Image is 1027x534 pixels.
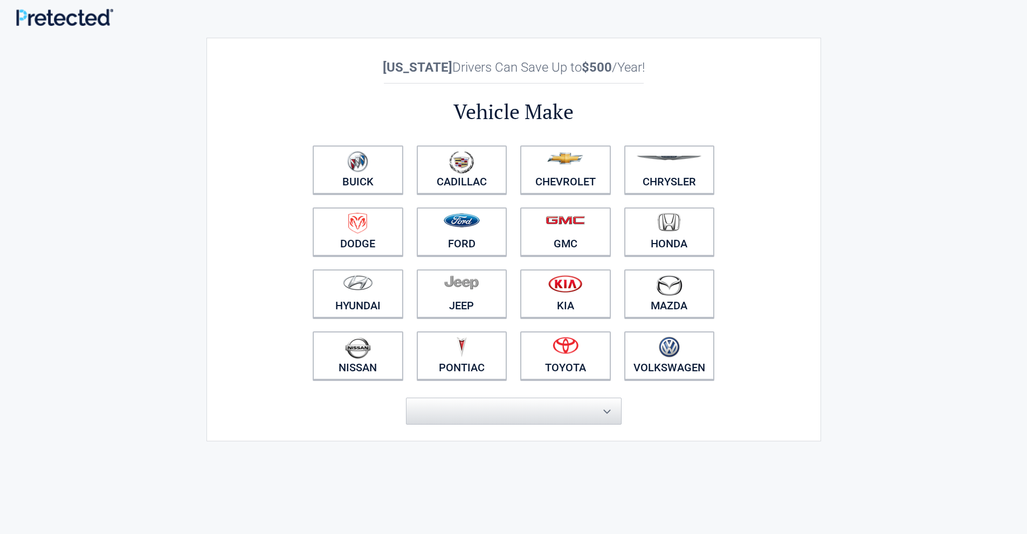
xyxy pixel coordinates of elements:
a: Kia [520,269,611,318]
a: Nissan [313,331,403,380]
img: mazda [656,275,683,296]
img: jeep [444,275,479,290]
a: Pontiac [417,331,507,380]
img: chevrolet [547,152,583,164]
a: Hyundai [313,269,403,318]
h2: Vehicle Make [306,98,721,126]
a: Buick [313,145,403,194]
a: Toyota [520,331,611,380]
img: nissan [345,337,371,359]
a: Dodge [313,207,403,256]
b: [US_STATE] [383,60,452,75]
b: $500 [582,60,612,75]
a: Mazda [624,269,715,318]
img: hyundai [343,275,373,290]
img: honda [658,213,680,232]
a: GMC [520,207,611,256]
img: pontiac [456,337,467,357]
a: Chevrolet [520,145,611,194]
a: Volkswagen [624,331,715,380]
img: dodge [348,213,367,234]
img: toyota [553,337,578,354]
a: Chrysler [624,145,715,194]
h2: Drivers Can Save Up to /Year [306,60,721,75]
a: Ford [417,207,507,256]
a: Jeep [417,269,507,318]
img: chrysler [636,156,702,161]
a: Honda [624,207,715,256]
a: Cadillac [417,145,507,194]
img: ford [444,213,480,227]
img: Main Logo [16,9,113,26]
img: kia [548,275,582,293]
img: cadillac [449,151,474,174]
img: volkswagen [659,337,680,358]
img: gmc [546,216,585,225]
img: buick [347,151,368,172]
